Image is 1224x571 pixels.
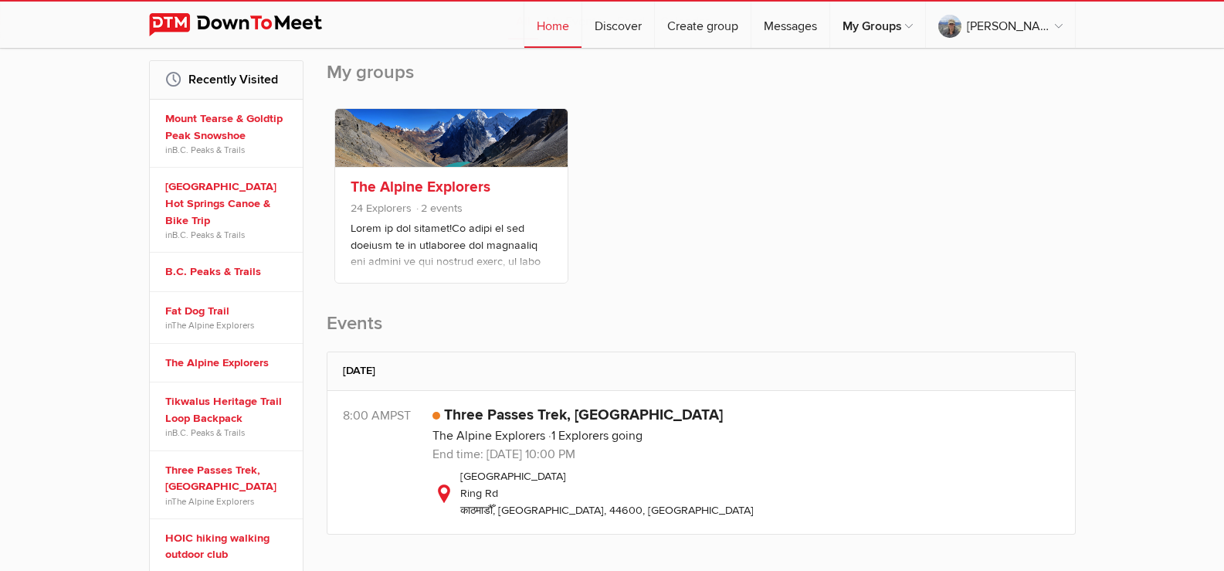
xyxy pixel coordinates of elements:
a: The Alpine Explorers [171,496,254,507]
a: [PERSON_NAME] [926,2,1075,48]
img: DownToMeet [149,13,346,36]
h2: Events [327,311,1076,352]
span: End time: [DATE] 10:00 PM [432,447,575,462]
a: The Alpine Explorers [165,355,292,372]
a: B.C. Peaks & Trails [165,263,292,280]
a: [GEOGRAPHIC_DATA] Hot Springs Canoe & Bike Trip [165,178,292,229]
a: Home [524,2,581,48]
span: America/Vancouver [390,408,411,423]
a: Three Passes Trek, [GEOGRAPHIC_DATA] [165,462,292,495]
a: B.C. Peaks & Trails [172,144,245,155]
span: 2 events [415,202,463,215]
a: B.C. Peaks & Trails [172,427,245,438]
div: [GEOGRAPHIC_DATA] Ring Rd काठमाडौँ, [GEOGRAPHIC_DATA], 44600, [GEOGRAPHIC_DATA] [432,468,1060,518]
span: in [165,495,292,508]
span: 24 Explorers [351,202,412,215]
div: 8:00 AM [343,406,432,425]
a: The Alpine Explorers [351,178,490,196]
a: The Alpine Explorers [432,428,545,444]
a: Mount Tearse & Goldtip Peak Snowshoe [165,110,292,144]
span: in [165,229,292,241]
span: in [165,319,292,331]
a: My Groups [830,2,925,48]
a: The Alpine Explorers [171,320,254,331]
span: in [165,427,292,439]
h2: Recently Visited [165,61,287,98]
a: Discover [582,2,654,48]
span: in [165,144,292,156]
span: 1 Explorers going [548,428,643,444]
h2: [DATE] [343,352,1060,389]
a: Messages [751,2,829,48]
a: Fat Dog Trail [165,303,292,320]
p: Lorem ip dol sitamet!Co adipi el sed doeiusm te in utlaboree dol magnaaliq eni admini ve qui nost... [351,220,552,297]
a: B.C. Peaks & Trails [172,229,245,240]
a: Create group [655,2,751,48]
a: Tikwalus Heritage Trail Loop Backpack [165,393,292,427]
a: HOIC hiking walking outdoor club [165,530,292,563]
h2: My groups [327,60,1076,100]
a: Three Passes Trek, [GEOGRAPHIC_DATA] [444,406,723,424]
